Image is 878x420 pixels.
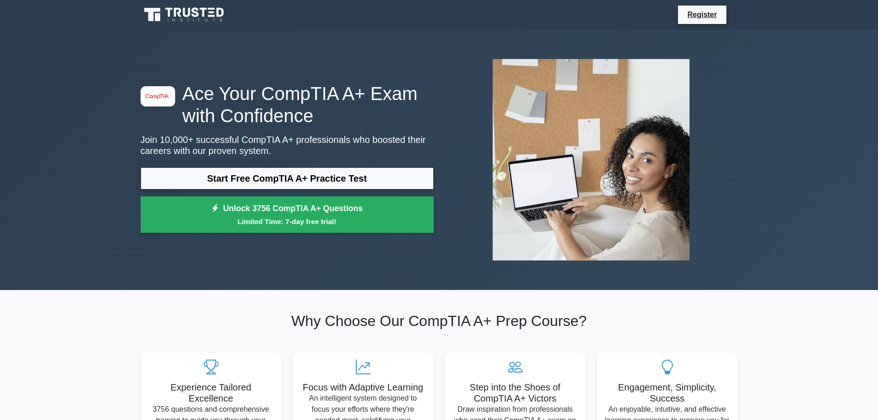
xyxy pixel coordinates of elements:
[148,382,274,404] h5: Experience Tailored Excellence
[141,196,434,233] a: Unlock 3756 CompTIA A+ QuestionsLimited Time: 7-day free trial!
[141,312,738,330] h2: Why Choose Our CompTIA A+ Prep Course?
[452,382,578,404] h5: Step into the Shoes of CompTIA A+ Victors
[141,167,434,189] a: Start Free CompTIA A+ Practice Test
[152,216,422,227] small: Limited Time: 7-day free trial!
[141,134,434,156] p: Join 10,000+ successful CompTIA A+ professionals who boosted their careers with our proven system.
[682,9,722,20] a: Register
[141,83,434,127] h1: Ace Your CompTIA A+ Exam with Confidence
[300,382,426,393] h5: Focus with Adaptive Learning
[604,382,731,404] h5: Engagement, Simplicity, Success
